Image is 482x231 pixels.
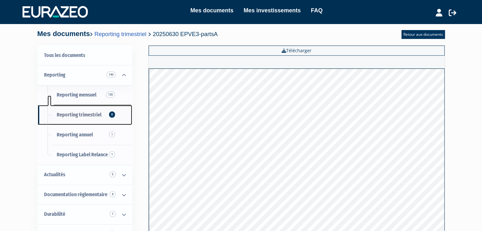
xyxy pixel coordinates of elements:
[311,6,323,15] a: FAQ
[38,185,132,205] a: Documentation règlementaire 8
[109,111,115,118] span: 8
[37,30,218,38] h4: Mes documents
[106,72,116,78] span: 140
[38,165,132,185] a: Actualités 5
[38,46,132,66] a: Tous les documents
[44,211,65,217] span: Durabilité
[38,145,132,165] a: Reporting Label Relance1
[106,91,115,98] span: 130
[44,191,107,197] span: Documentation règlementaire
[38,125,132,145] a: Reporting annuel1
[153,31,218,37] span: 20250630 EPVE3-partsA
[44,172,65,178] span: Actualités
[149,46,445,56] a: Télécharger
[38,105,132,125] a: Reporting trimestriel8
[94,31,146,37] a: Reporting trimestriel
[38,65,132,85] a: Reporting 140
[402,30,445,39] a: Retour aux documents
[109,131,115,138] span: 1
[38,204,132,224] a: Durabilité 1
[44,72,65,78] span: Reporting
[109,151,115,158] span: 1
[244,6,301,15] a: Mes investissements
[57,112,101,118] span: Reporting trimestriel
[57,92,96,98] span: Reporting mensuel
[190,6,234,15] a: Mes documents
[57,132,93,138] span: Reporting annuel
[110,171,116,178] span: 5
[110,211,116,217] span: 1
[22,6,88,17] img: 1732889491-logotype_eurazeo_blanc_rvb.png
[38,85,132,105] a: Reporting mensuel130
[57,152,108,158] span: Reporting Label Relance
[110,191,116,197] span: 8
